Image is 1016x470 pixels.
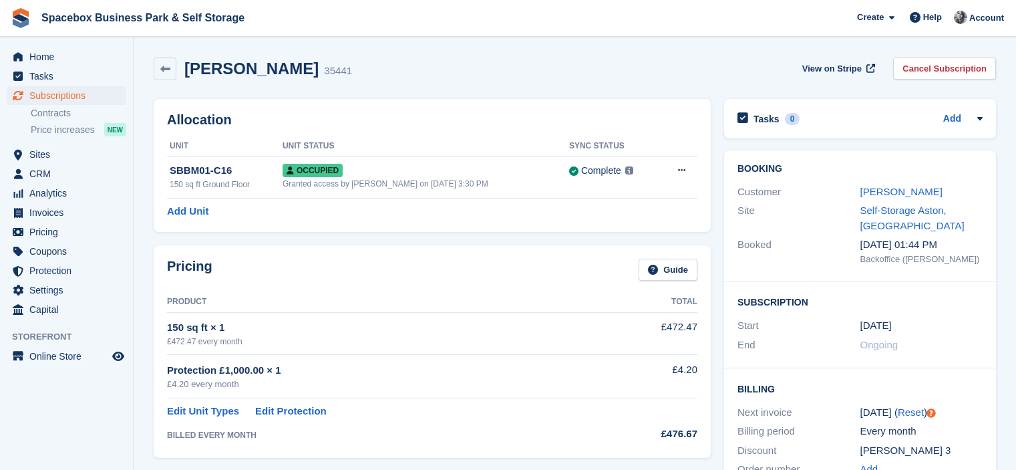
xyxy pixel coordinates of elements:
a: menu [7,281,126,300]
div: Tooltip anchor [925,407,937,419]
div: Site [737,203,860,233]
th: Sync Status [569,136,659,157]
div: BILLED EVERY MONTH [167,429,599,441]
div: Customer [737,185,860,200]
div: Billing period [737,424,860,439]
h2: Subscription [737,295,983,308]
th: Product [167,291,599,313]
a: Preview store [110,348,126,364]
span: CRM [29,164,110,183]
div: Booked [737,237,860,265]
span: Pricing [29,223,110,241]
span: Online Store [29,347,110,366]
span: Tasks [29,67,110,86]
a: Contracts [31,107,126,120]
a: menu [7,67,126,86]
div: SBBM01-C16 [170,163,283,179]
span: Help [923,11,942,24]
a: View on Stripe [797,57,878,80]
div: Complete [581,164,621,178]
h2: Billing [737,382,983,395]
a: menu [7,242,126,261]
a: Add Unit [167,204,208,219]
div: £472.47 every month [167,336,599,348]
a: menu [7,300,126,319]
h2: [PERSON_NAME] [184,60,319,78]
span: Capital [29,300,110,319]
span: Sites [29,145,110,164]
a: menu [7,203,126,222]
th: Unit Status [283,136,569,157]
span: Price increases [31,124,95,136]
div: Every month [860,424,983,439]
span: Invoices [29,203,110,222]
div: £476.67 [599,427,697,442]
span: Protection [29,261,110,280]
span: Storefront [12,330,133,344]
a: Cancel Subscription [893,57,996,80]
span: Account [969,11,1004,25]
h2: Allocation [167,112,697,128]
div: 0 [785,113,800,125]
div: Protection £1,000.00 × 1 [167,363,599,378]
div: Granted access by [PERSON_NAME] on [DATE] 3:30 PM [283,178,569,190]
span: Occupied [283,164,343,177]
th: Unit [167,136,283,157]
a: menu [7,47,126,66]
img: stora-icon-8386f47178a22dfd0bd8f6a31ec36ba5ce8667c1dd55bd0f319d3a0aa187defe.svg [11,8,31,28]
a: Add [943,112,961,127]
span: Create [857,11,884,24]
a: menu [7,164,126,183]
h2: Tasks [753,113,780,125]
h2: Pricing [167,259,212,281]
div: 150 sq ft × 1 [167,320,599,336]
span: Coupons [29,242,110,261]
span: Ongoing [860,339,898,350]
span: View on Stripe [802,62,862,76]
div: [PERSON_NAME] 3 [860,443,983,459]
a: Edit Unit Types [167,404,239,419]
div: Start [737,318,860,334]
span: Home [29,47,110,66]
time: 2024-03-12 00:00:00 UTC [860,318,892,334]
td: £4.20 [599,355,697,398]
div: NEW [104,123,126,136]
a: menu [7,145,126,164]
img: icon-info-grey-7440780725fd019a000dd9b08b2336e03edf1995a4989e88bcd33f0948082b44.svg [625,166,633,174]
a: Reset [898,406,924,418]
a: Self-Storage Aston, [GEOGRAPHIC_DATA] [860,205,965,231]
div: [DATE] ( ) [860,405,983,421]
div: End [737,338,860,353]
td: £472.47 [599,312,697,354]
a: Price increases NEW [31,122,126,137]
span: Analytics [29,184,110,203]
div: 35441 [324,64,352,79]
div: 150 sq ft Ground Floor [170,179,283,191]
a: menu [7,86,126,105]
div: £4.20 every month [167,378,599,391]
span: Settings [29,281,110,300]
h2: Booking [737,164,983,174]
a: menu [7,347,126,366]
a: menu [7,261,126,280]
a: menu [7,184,126,203]
a: Guide [639,259,697,281]
div: [DATE] 01:44 PM [860,237,983,253]
a: Edit Protection [255,404,327,419]
a: [PERSON_NAME] [860,186,943,197]
span: Subscriptions [29,86,110,105]
div: Next invoice [737,405,860,421]
a: Spacebox Business Park & Self Storage [36,7,250,29]
div: Backoffice ([PERSON_NAME]) [860,253,983,266]
div: Discount [737,443,860,459]
img: SUDIPTA VIRMANI [954,11,967,24]
th: Total [599,291,697,313]
a: menu [7,223,126,241]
